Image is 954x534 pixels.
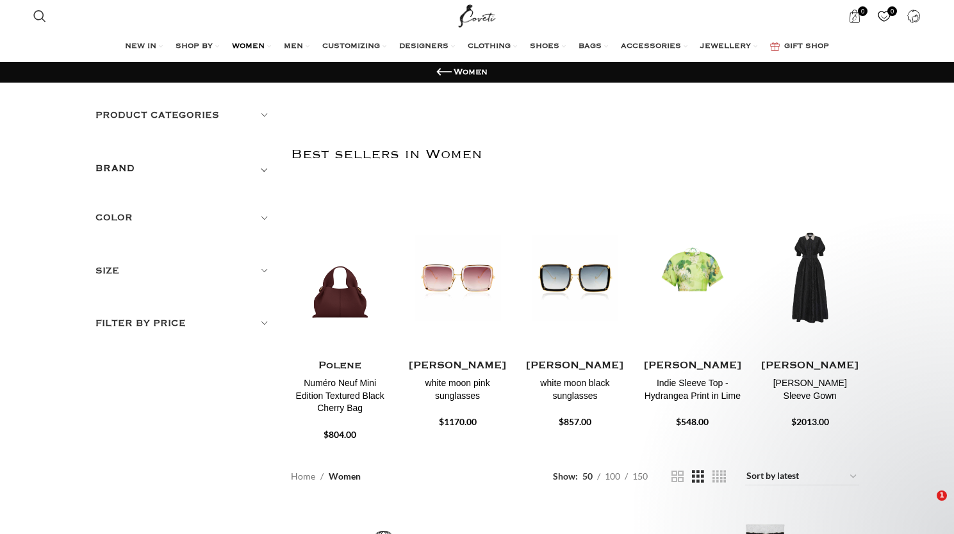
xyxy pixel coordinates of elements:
a: Polene Numéro Neuf Mini Edition Textured Black Cherry Bag $804.00 [291,355,389,442]
a: SHOES [530,34,566,60]
a: SHOP BY [176,34,219,60]
a: [PERSON_NAME] [PERSON_NAME] Sleeve Gown $2013.00 [761,355,859,430]
a: Grid view 2 [671,469,684,485]
span: Women [329,469,361,483]
span: JEWELLERY [700,42,751,52]
img: Rebecca-Vallance-Esther-Short-Sleeve-Gown-7-scaled.jpg [761,201,859,355]
h4: [PERSON_NAME] [643,358,741,374]
a: BAGS [579,34,608,60]
a: WOMEN [232,34,271,60]
span: 0 [858,6,868,16]
span: WOMEN [232,42,265,52]
span: 50 [582,471,593,481]
span: BAGS [579,42,602,52]
h4: Indie Sleeve Top - Hydrangea Print in Lime [643,377,741,402]
a: 0 [871,3,898,29]
div: 3 / 10 [291,201,389,442]
iframe: Intercom live chat [910,490,941,521]
span: Show [553,469,578,483]
span: NEW IN [125,42,156,52]
img: New-45335-7.jpg [408,201,506,355]
a: NEW IN [125,34,163,60]
a: 100 [600,469,625,483]
span: 150 [632,471,648,481]
h2: Best sellers in Women [291,121,859,188]
h5: Filter by price [95,316,272,330]
a: 50 [578,469,597,483]
span: $1170.00 [439,416,477,427]
span: 0 [887,6,897,16]
div: Toggle filter [95,161,272,184]
h4: white moon pink sunglasses [408,377,506,402]
div: 4 / 10 [408,201,506,430]
h4: Polene [291,358,389,374]
img: Leo-Lin-Indie-Sleeve-Top-Hydrangea-Print-in-Lime75806_nobg.png [643,201,741,355]
a: CUSTOMIZING [322,34,386,60]
h4: [PERSON_NAME] Sleeve Gown [761,377,859,402]
a: [PERSON_NAME] white moon black sunglasses $857.00 [526,355,624,430]
h4: [PERSON_NAME] [526,358,624,374]
h4: [PERSON_NAME] [408,358,506,374]
a: ACCESSORIES [621,34,687,60]
div: 6 / 10 [643,201,741,430]
a: 0 [842,3,868,29]
span: CUSTOMIZING [322,42,380,52]
a: DESIGNERS [399,34,455,60]
nav: Breadcrumb [291,469,361,483]
h1: Women [454,67,488,78]
h4: [PERSON_NAME] [761,358,859,374]
span: $857.00 [559,416,591,427]
span: MEN [284,42,303,52]
a: Site logo [456,10,498,20]
h5: Size [95,264,272,278]
div: My Wishlist [871,3,898,29]
span: SHOP BY [176,42,213,52]
a: Search [27,3,53,29]
a: [PERSON_NAME] Indie Sleeve Top - Hydrangea Print in Lime $548.00 [643,355,741,430]
span: $548.00 [676,416,709,427]
h4: Numéro Neuf Mini Edition Textured Black Cherry Bag [291,377,389,415]
span: GIFT SHOP [784,42,829,52]
h5: Color [95,211,272,225]
div: Main navigation [27,34,927,60]
span: 1 [937,490,947,501]
div: 5 / 10 [526,201,624,430]
a: 150 [628,469,652,483]
img: New-45335-10.jpg [526,201,624,355]
span: ACCESSORIES [621,42,681,52]
h5: BRAND [95,161,135,175]
span: $804.00 [324,429,356,440]
span: SHOES [530,42,559,52]
img: Polene-71.png [291,201,389,355]
a: MEN [284,34,309,60]
div: 7 / 10 [761,201,859,430]
a: Grid view 3 [692,469,704,485]
h5: Product categories [95,108,272,122]
a: CLOTHING [468,34,517,60]
img: GiftBag [770,42,780,51]
a: GIFT SHOP [770,34,829,60]
a: JEWELLERY [700,34,757,60]
a: Home [291,469,315,483]
a: [PERSON_NAME] white moon pink sunglasses $1170.00 [408,355,506,430]
span: CLOTHING [468,42,511,52]
span: 100 [605,471,620,481]
h4: white moon black sunglasses [526,377,624,402]
span: DESIGNERS [399,42,448,52]
a: Go back [434,63,454,82]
